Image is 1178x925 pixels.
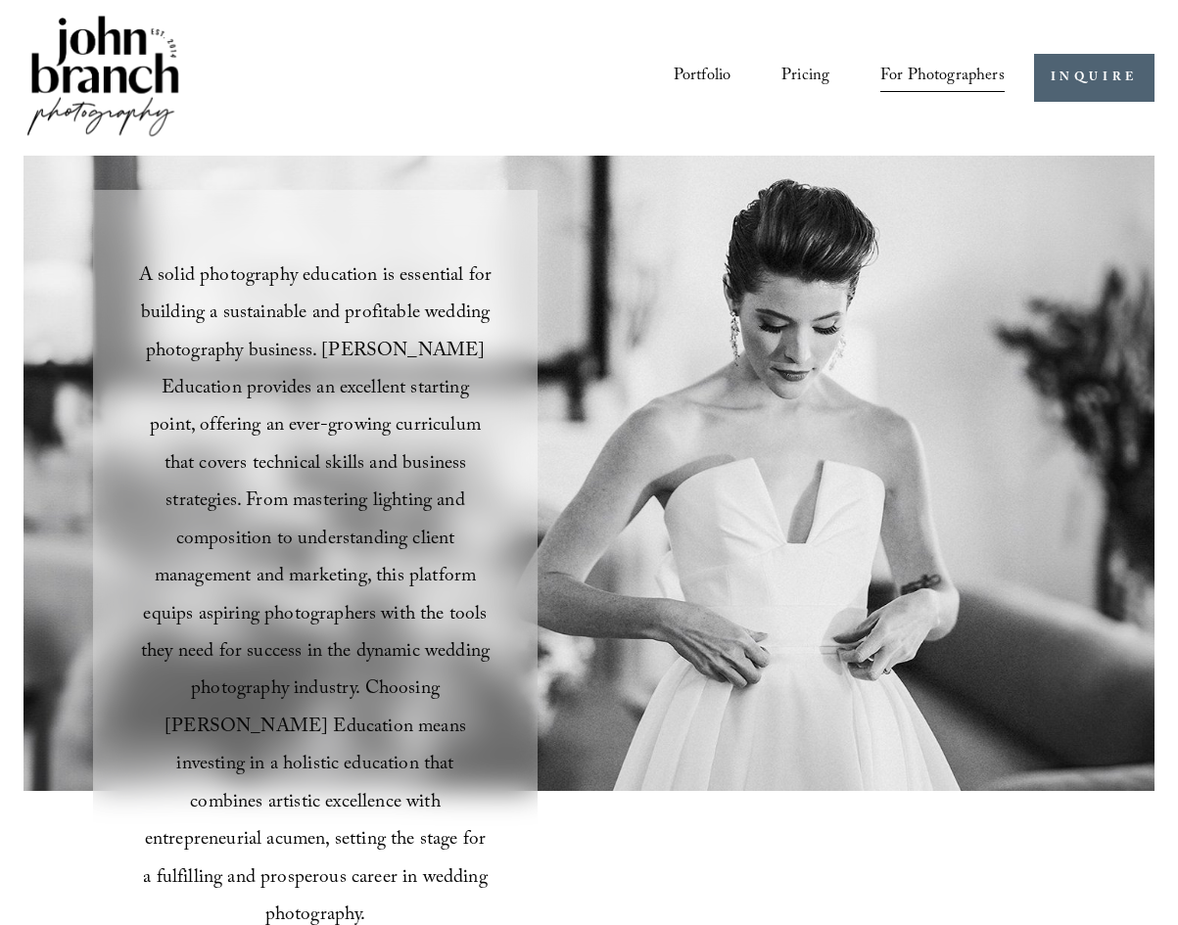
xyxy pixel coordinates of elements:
[1034,54,1154,102] a: INQUIRE
[24,12,182,144] img: John Branch IV Photography
[674,61,730,96] a: Portfolio
[880,61,1005,96] a: folder dropdown
[880,62,1005,94] span: For Photographers
[781,61,829,96] a: Pricing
